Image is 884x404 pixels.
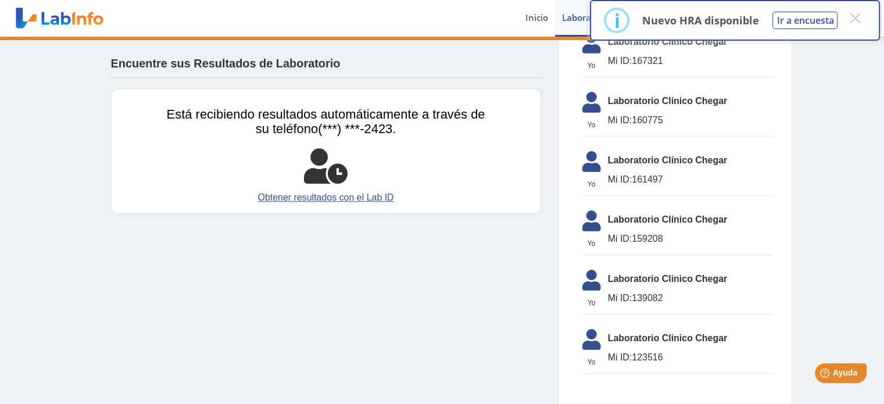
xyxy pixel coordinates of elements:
[781,359,871,391] iframe: Help widget launcher
[608,115,632,125] span: Mi ID:
[608,173,774,187] span: 161497
[608,234,632,244] span: Mi ID:
[575,238,608,249] span: Yo
[608,351,774,364] span: 123516
[575,298,608,308] span: Yo
[575,179,608,190] span: Yo
[844,8,865,28] button: Close this dialog
[608,272,774,286] span: Laboratorio Clinico Chegar
[772,12,838,29] button: Ir a encuesta
[167,107,485,136] span: Está recibiendo resultados automáticamente a través de su teléfono
[575,120,608,130] span: Yo
[608,174,632,184] span: Mi ID:
[642,13,758,27] p: Nuevo HRA disponible
[608,94,774,108] span: Laboratorio Clínico Chegar
[111,57,341,71] h4: Encuentre sus Resultados de Laboratorio
[167,191,485,205] a: Obtener resultados con el Lab ID
[608,54,774,68] span: 167321
[608,113,774,127] span: 160775
[608,331,774,345] span: Laboratorio Clinico Chegar
[608,291,774,305] span: 139082
[608,293,632,303] span: Mi ID:
[575,60,608,71] span: Yo
[608,352,632,362] span: Mi ID:
[608,56,632,66] span: Mi ID:
[608,153,774,167] span: Laboratorio Clínico Chegar
[608,213,774,227] span: Laboratorio Clínico Chegar
[614,10,620,31] div: i
[608,232,774,246] span: 159208
[575,357,608,367] span: Yo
